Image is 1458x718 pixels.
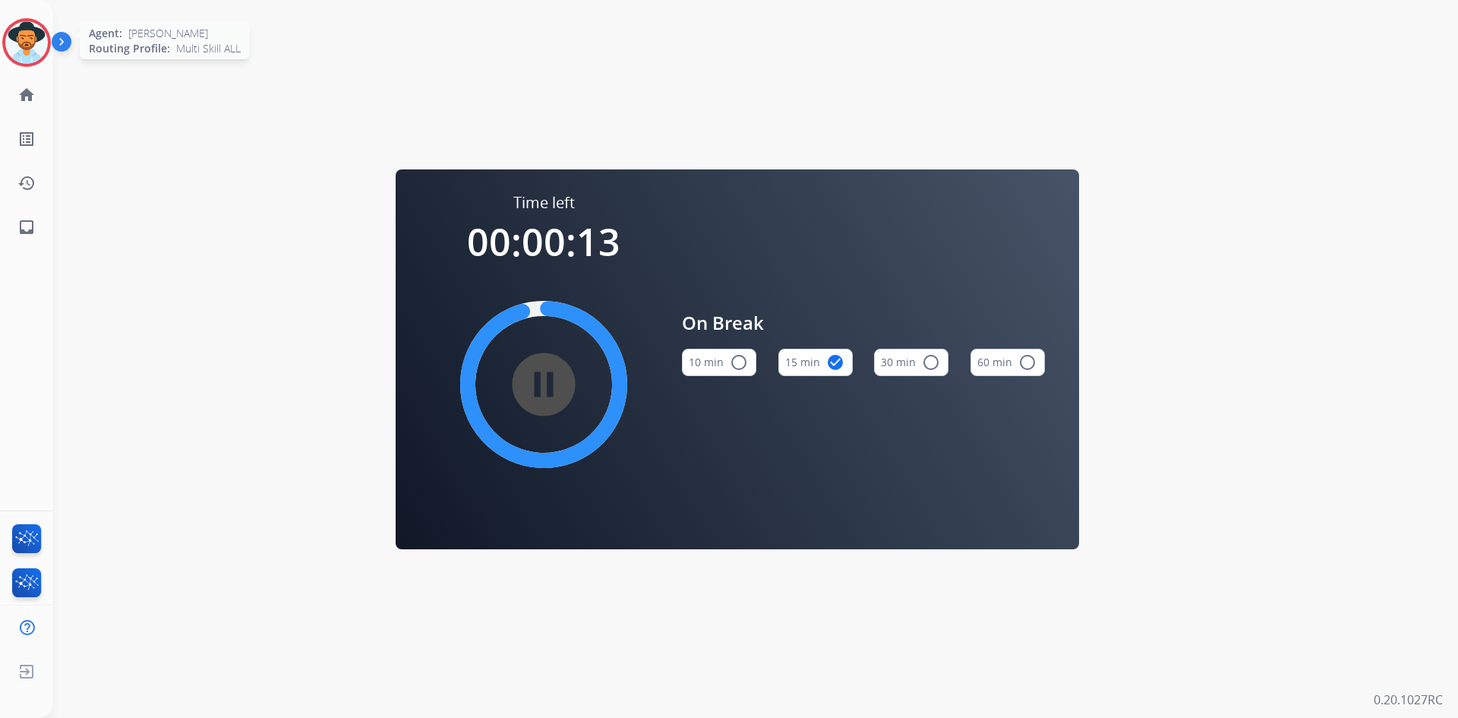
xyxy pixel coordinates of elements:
button: 30 min [874,349,948,376]
mat-icon: inbox [17,218,36,236]
button: 15 min [778,349,853,376]
img: avatar [5,21,48,64]
span: Routing Profile: [89,41,170,56]
button: 10 min [682,349,756,376]
mat-icon: pause_circle_filled [535,375,553,394]
span: Time left [513,192,575,214]
mat-icon: list_alt [17,130,36,148]
mat-icon: radio_button_unchecked [1018,353,1037,372]
span: Agent: [89,26,122,41]
p: 0.20.1027RC [1374,691,1443,709]
span: [PERSON_NAME] [128,26,208,41]
mat-icon: radio_button_unchecked [730,353,748,372]
mat-icon: radio_button_unchecked [922,353,940,372]
span: Multi Skill ALL [176,41,241,56]
span: 00:00:13 [467,216,620,267]
span: On Break [682,309,1045,337]
mat-icon: check_circle [826,353,844,372]
mat-icon: history [17,174,36,192]
button: 60 min [970,349,1045,376]
mat-icon: home [17,86,36,104]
